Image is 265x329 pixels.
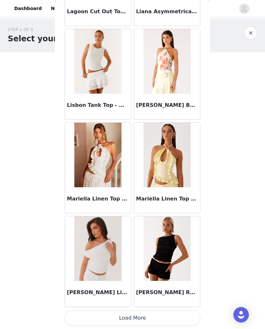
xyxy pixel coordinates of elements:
h3: Lisbon Tank Top - White [67,101,129,109]
img: Mariella Linen Top - White [74,123,121,187]
h3: Lagoon Cut Out Top - Ivory [67,8,129,15]
h1: Select your styles! [8,33,90,45]
div: avatar [241,4,247,14]
button: Load More [65,310,200,326]
a: Networks [47,1,79,16]
img: Lisbon Tank Top - White [74,29,121,94]
div: STEP 1 OF 5 [8,26,90,33]
h3: Mariella Linen Top - Yellow [136,195,198,203]
div: Open Intercom Messenger [233,307,249,323]
h3: [PERSON_NAME] Beaded Tie Back Top - Siena Floral [136,101,198,109]
img: Mariella Linen Top - Yellow [143,123,190,187]
h3: Liana Asymmetrical Top - Green [136,8,198,15]
h3: Mariella Linen Top - White [67,195,129,203]
img: Marissa Linen One Shoulder Top - White [74,216,121,281]
h3: [PERSON_NAME] Linen One Shoulder Top - White [67,289,129,296]
a: Dashboard [10,1,46,16]
img: Messina Ruched Tank Top - Black [143,216,190,281]
img: Loreta Beaded Tie Back Top - Siena Floral [143,29,190,94]
h3: [PERSON_NAME] Ruched Tank Top - Black [136,289,198,296]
